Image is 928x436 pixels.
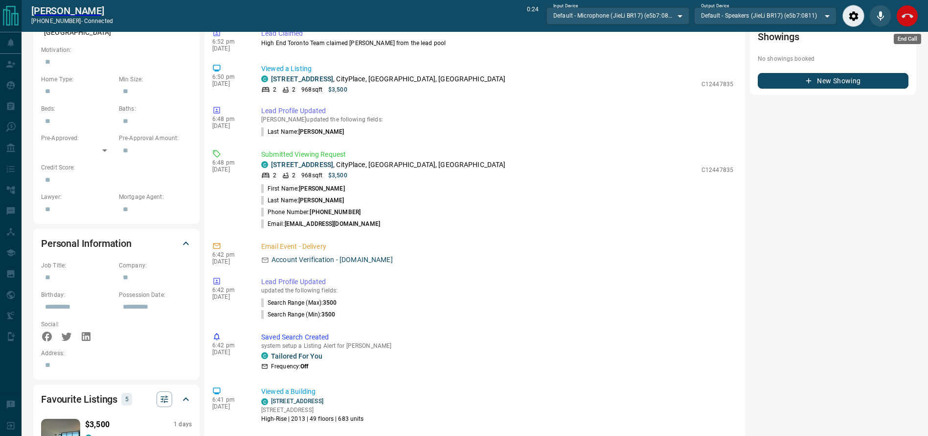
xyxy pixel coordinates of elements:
[261,161,268,168] div: condos.ca
[328,171,347,180] p: $3,500
[261,116,733,123] p: [PERSON_NAME] updated the following fields:
[298,197,344,204] span: [PERSON_NAME]
[261,342,733,349] p: system setup a Listing Alert for [PERSON_NAME]
[41,134,114,143] p: Pre-Approved:
[212,251,247,258] p: 6:42 pm
[261,352,268,359] div: condos.ca
[299,185,344,192] span: [PERSON_NAME]
[300,363,308,370] strong: Off
[896,5,918,27] div: End Call
[261,75,268,82] div: condos.ca
[702,166,733,174] p: C12447835
[119,134,192,143] p: Pre-Approval Amount:
[285,220,380,227] span: [EMAIL_ADDRESS][DOMAIN_NAME]
[758,25,908,48] div: Showings
[261,184,345,193] p: First Name:
[323,299,337,306] span: 3500
[261,219,380,228] p: Email:
[212,258,247,265] p: [DATE]
[261,406,364,414] p: [STREET_ADDRESS]
[273,171,276,180] p: 2
[694,7,837,24] div: Default - Speakers (JieLi BR17) (e5b7:0811)
[261,28,733,39] p: Lead Claimed
[261,414,364,423] p: High-Rise | 2013 | 49 floors | 683 units
[292,171,295,180] p: 2
[119,193,192,201] p: Mortgage Agent:
[41,232,192,255] div: Personal Information
[261,298,337,307] p: Search Range (Max) :
[702,80,733,89] p: C12447835
[41,261,114,270] p: Job Title:
[261,310,336,319] p: Search Range (Min) :
[41,391,117,407] h2: Favourite Listings
[271,74,506,84] p: , CityPlace, [GEOGRAPHIC_DATA], [GEOGRAPHIC_DATA]
[212,287,247,293] p: 6:42 pm
[41,349,192,358] p: Address:
[212,159,247,166] p: 6:48 pm
[271,75,333,83] a: [STREET_ADDRESS]
[271,398,323,405] a: [STREET_ADDRESS]
[261,242,733,252] p: Email Event - Delivery
[212,122,247,129] p: [DATE]
[124,394,129,405] p: 5
[261,387,733,397] p: Viewed a Building
[261,277,733,287] p: Lead Profile Updated
[292,85,295,94] p: 2
[212,116,247,122] p: 6:48 pm
[41,236,132,251] h2: Personal Information
[261,106,733,116] p: Lead Profile Updated
[301,171,322,180] p: 968 sqft
[212,80,247,87] p: [DATE]
[119,261,192,270] p: Company:
[212,396,247,403] p: 6:41 pm
[273,85,276,94] p: 2
[261,39,733,48] p: High End Toronto Team claimed [PERSON_NAME] from the lead pool
[41,291,114,299] p: Birthday:
[271,362,308,371] p: Frequency:
[271,352,322,360] a: Tailored For You
[869,5,891,27] div: Mute
[41,193,114,201] p: Lawyer:
[212,349,247,356] p: [DATE]
[31,5,113,17] a: [PERSON_NAME]
[553,3,578,9] label: Input Device
[84,18,113,24] span: connected
[301,85,322,94] p: 968 sqft
[212,38,247,45] p: 6:52 pm
[546,7,689,24] div: Default - Microphone (JieLi BR17) (e5b7:0811)
[271,160,506,170] p: , CityPlace, [GEOGRAPHIC_DATA], [GEOGRAPHIC_DATA]
[321,311,335,318] span: 3500
[310,209,361,216] span: [PHONE_NUMBER]
[261,332,733,342] p: Saved Search Created
[212,293,247,300] p: [DATE]
[842,5,864,27] div: Audio Settings
[298,128,344,135] span: [PERSON_NAME]
[271,161,333,169] a: [STREET_ADDRESS]
[41,388,192,411] div: Favourite Listings5
[212,342,247,349] p: 6:42 pm
[212,166,247,173] p: [DATE]
[119,104,192,113] p: Baths:
[261,64,733,74] p: Viewed a Listing
[85,419,110,431] p: $3,500
[758,54,908,63] p: No showings booked
[31,17,113,25] p: [PHONE_NUMBER] -
[41,75,114,84] p: Home Type:
[119,291,192,299] p: Possession Date:
[701,3,729,9] label: Output Device
[272,255,393,265] p: Account Verification - [DOMAIN_NAME]
[174,420,192,429] p: 1 days
[41,104,114,113] p: Beds:
[758,73,908,89] button: New Showing
[758,29,799,45] h2: Showings
[261,398,268,405] div: condos.ca
[261,208,361,217] p: Phone Number:
[527,5,539,27] p: 0:24
[894,34,921,44] div: End Call
[261,196,344,205] p: Last Name:
[261,149,733,160] p: Submitted Viewing Request
[41,163,192,172] p: Credit Score:
[328,85,347,94] p: $3,500
[261,287,733,294] p: updated the following fields:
